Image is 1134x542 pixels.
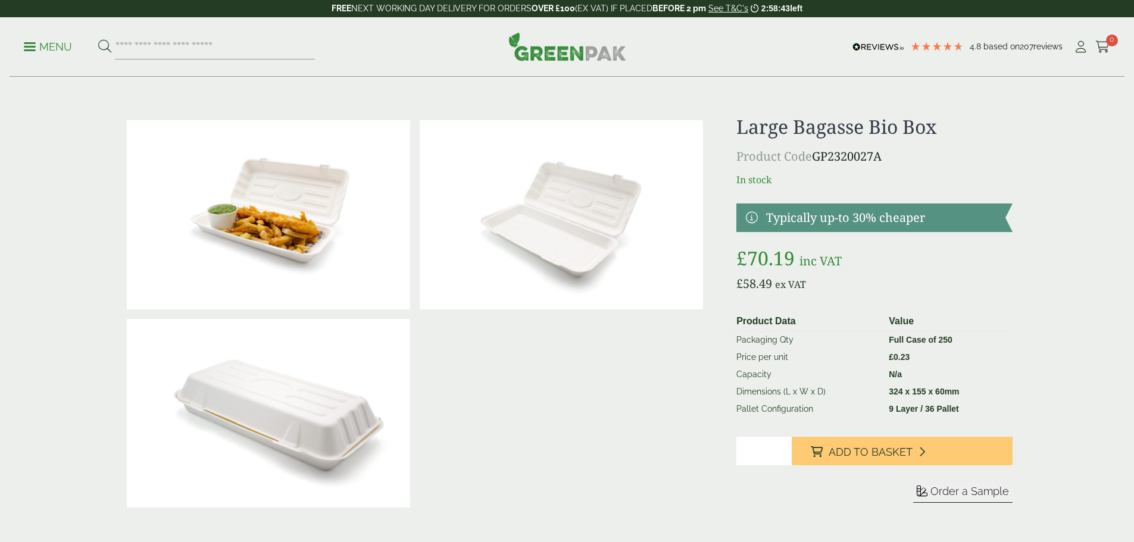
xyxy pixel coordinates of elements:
button: Order a Sample [913,484,1013,503]
span: £ [889,352,894,362]
span: reviews [1033,42,1063,51]
bdi: 70.19 [736,245,795,271]
strong: 324 x 155 x 60mm [889,387,959,396]
span: 4.8 [970,42,983,51]
td: Packaging Qty [732,331,884,349]
i: Cart [1095,41,1110,53]
span: £ [736,275,743,292]
p: Menu [24,40,72,54]
div: 4.79 Stars [910,41,964,52]
span: 0 [1106,35,1118,46]
th: Product Data [732,312,884,331]
strong: BEFORE 2 pm [652,4,706,13]
span: left [790,4,802,13]
td: Price per unit [732,349,884,366]
span: Based on [983,42,1020,51]
i: My Account [1073,41,1088,53]
p: GP2320027A [736,148,1012,165]
button: Add to Basket [792,437,1013,465]
a: See T&C's [708,4,748,13]
strong: OVER £100 [532,4,575,13]
img: REVIEWS.io [852,43,904,51]
span: Add to Basket [829,446,913,459]
img: 2320028 Large Bagasse Bio Box Closed [127,319,410,508]
img: GreenPak Supplies [508,32,626,61]
h1: Large Bagasse Bio Box [736,115,1012,138]
bdi: 0.23 [889,352,910,362]
span: Product Code [736,148,812,164]
strong: FREE [332,4,351,13]
img: 2320028 Large Bagasse Bio Box Open [420,120,703,309]
a: 0 [1095,38,1110,56]
strong: N/a [889,369,902,379]
span: ex VAT [775,278,806,291]
span: inc VAT [799,253,842,269]
p: In stock [736,173,1012,187]
strong: 9 Layer / 36 Pallet [889,404,959,413]
td: Pallet Configuration [732,400,884,418]
strong: Full Case of 250 [889,335,952,344]
a: Menu [24,40,72,52]
span: £ [736,245,747,271]
span: Order a Sample [930,485,1009,497]
span: 207 [1020,42,1033,51]
td: Dimensions (L x W x D) [732,383,884,400]
span: 2:58:43 [761,4,790,13]
bdi: 58.49 [736,275,772,292]
td: Capacity [732,366,884,383]
img: 2320028 Large Bagasse Bio Box Open With Food [127,120,410,309]
th: Value [884,312,1007,331]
